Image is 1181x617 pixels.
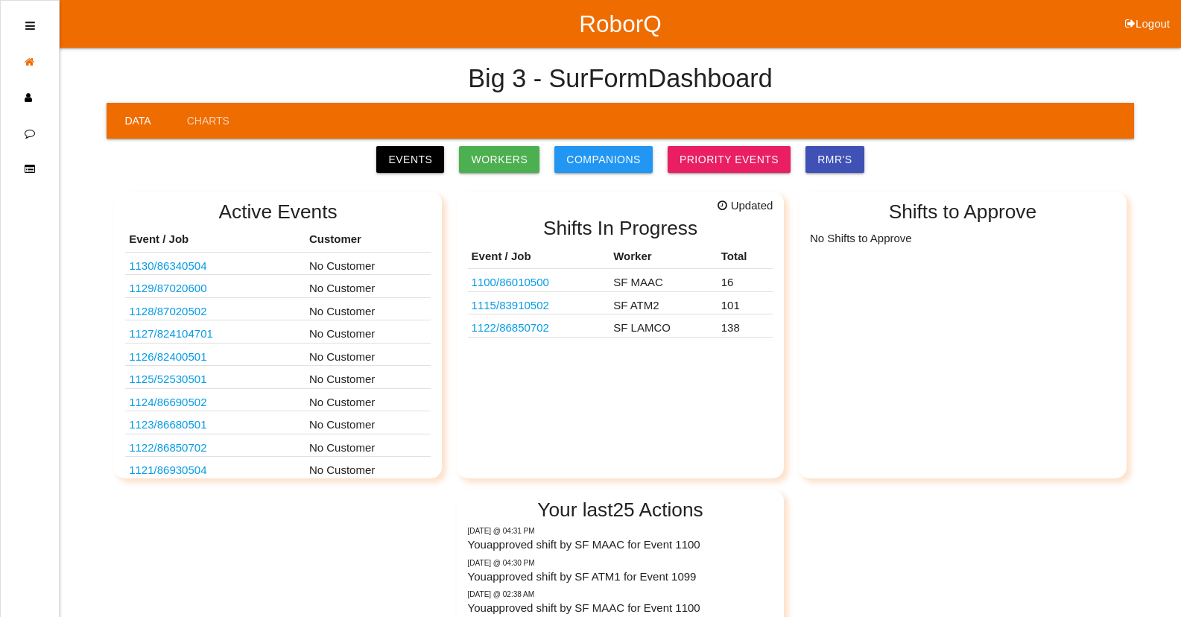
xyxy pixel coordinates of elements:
[459,146,539,173] a: Workers
[125,320,305,344] td: D1003101R04 - FAURECIA TOP PAD LID
[468,525,773,537] p: Today @ 04:31 PM
[129,350,206,363] a: 1126/82400501
[668,146,791,173] a: Priority Events
[810,227,1115,247] p: No Shifts to Approve
[1,116,59,151] li: Feedback
[25,8,35,44] div: Open
[468,291,610,314] td: D1016648R03 ATK M865 PROJECTILE TRAY
[805,146,864,173] a: RMR's
[125,343,305,366] td: D1003101R04 - FAURECIA TOP PAD TRAY
[125,252,305,275] td: 86340504
[468,269,610,292] td: 0CD00022 LB BEV HALF SHAF PACKAGING
[472,299,549,311] a: 1115/83910502
[305,388,431,411] td: No Customer
[468,499,773,521] h2: Your last 25 Actions
[305,457,431,480] td: No Customer
[125,275,305,298] td: HONDA T90X SF 45 X 48 PALLETS
[810,201,1115,223] h2: Shifts to Approve
[468,569,773,586] p: You approved shift by SF ATM1 for Event 1099
[468,557,773,569] p: Today @ 04:30 PM
[129,396,206,408] a: 1124/86690502
[129,305,206,317] a: 1128/87020502
[468,218,773,239] h2: Shifts In Progress
[305,411,431,434] td: No Customer
[125,201,431,223] h2: Active Events
[376,146,444,173] a: Events
[305,275,431,298] td: No Customer
[305,227,431,252] th: Customer
[610,314,718,338] td: SF LAMCO
[129,373,206,385] a: 1125/52530501
[129,463,206,476] a: 1121/86930504
[129,259,206,272] a: 1130/86340504
[554,146,653,173] a: Companions
[305,297,431,320] td: No Customer
[125,366,305,389] td: HEMI COVER TIMING CHAIN VAC TRAY 0CD86761
[610,269,718,292] td: SF MAAC
[718,197,773,215] span: Updated
[1,151,59,187] li: Knowledge Base
[468,65,773,93] h4: Big 3 - SurForm Dashboard
[468,269,773,292] tr: 0CD00022 LB BEV HALF SHAF PACKAGING
[468,589,773,600] p: Today @ 02:38 AM
[305,320,431,344] td: No Customer
[718,269,773,292] td: 16
[305,343,431,366] td: No Customer
[718,244,773,269] th: Total
[125,457,305,480] td: TN1933 HF55M STATOR CORE
[305,252,431,275] td: No Customer
[468,537,773,554] p: You approved shift by SF MAAC for Event 1100
[610,291,718,314] td: SF ATM2
[125,434,305,457] td: HF55G TN1934 TRAY
[169,103,247,139] a: Charts
[129,327,213,340] a: 1127/824104701
[129,418,206,431] a: 1123/86680501
[610,244,718,269] th: Worker
[107,103,168,139] a: Data
[125,411,305,434] td: D1024160 - DEKA BATTERY
[129,282,206,294] a: 1129/87020600
[125,297,305,320] td: HONDA T90X
[468,244,610,269] th: Event / Job
[472,276,549,288] a: 1100/86010500
[305,434,431,457] td: No Customer
[1,80,59,116] li: Profile
[468,314,610,338] td: HF55G TN1934 TRAY
[468,314,773,338] tr: HF55G TN1934 TRAY
[468,600,773,617] p: You approved shift by SF MAAC for Event 1100
[472,321,549,334] a: 1122/86850702
[468,291,773,314] tr: D1016648R03 ATK M865 PROJECTILE TRAY
[718,291,773,314] td: 101
[125,388,305,411] td: D104465 - DEKA BATTERY - MEXICO
[129,441,206,454] a: 1122/86850702
[718,314,773,338] td: 138
[305,366,431,389] td: No Customer
[1,44,59,80] li: Dashboard
[125,227,305,252] th: Event / Job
